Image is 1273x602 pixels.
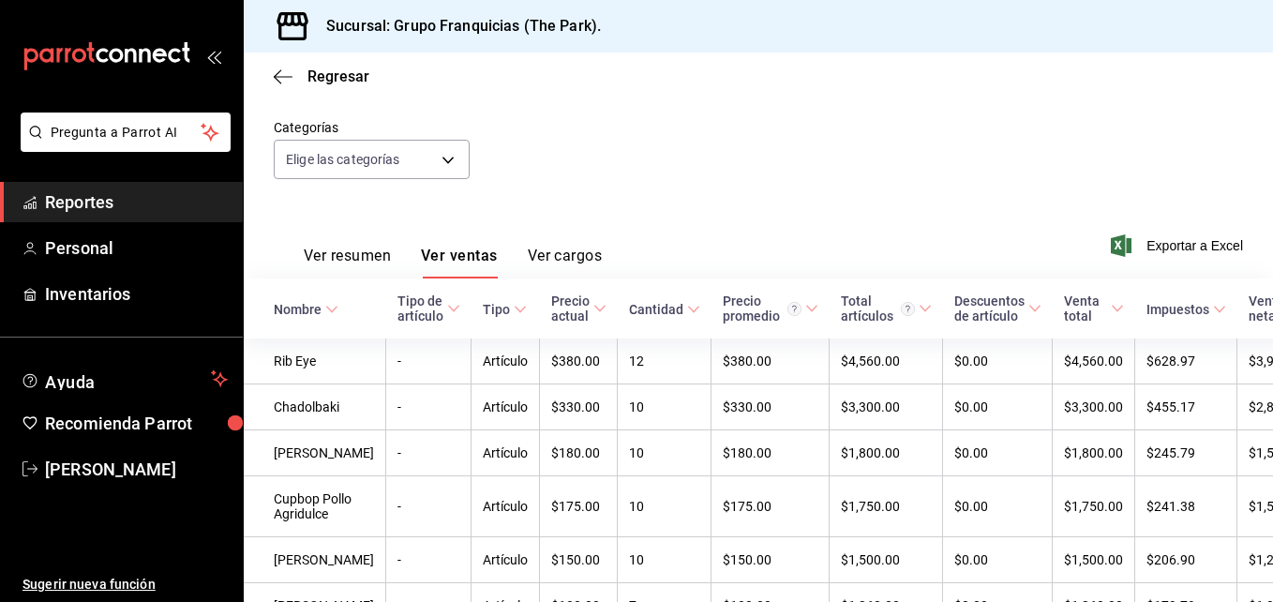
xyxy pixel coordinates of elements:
[723,293,818,324] span: Precio promedio
[943,430,1053,476] td: $0.00
[540,384,618,430] td: $330.00
[830,537,943,583] td: $1,500.00
[206,49,221,64] button: open_drawer_menu
[244,537,386,583] td: [PERSON_NAME]
[51,123,202,143] span: Pregunta a Parrot AI
[45,189,228,215] span: Reportes
[244,430,386,476] td: [PERSON_NAME]
[22,575,228,594] span: Sugerir nueva función
[386,384,472,430] td: -
[943,537,1053,583] td: $0.00
[711,537,830,583] td: $150.00
[307,68,369,85] span: Regresar
[830,430,943,476] td: $1,800.00
[528,247,603,278] button: Ver cargos
[1064,293,1107,324] div: Venta total
[1135,384,1237,430] td: $455.17
[274,302,322,317] div: Nombre
[386,476,472,537] td: -
[830,339,943,384] td: $4,560.00
[274,302,338,317] span: Nombre
[1053,384,1135,430] td: $3,300.00
[274,68,369,85] button: Regresar
[472,476,540,537] td: Artículo
[274,121,470,134] label: Categorías
[1053,339,1135,384] td: $4,560.00
[841,293,932,324] span: Total artículos
[472,339,540,384] td: Artículo
[397,293,460,324] span: Tipo de artículo
[304,247,391,278] button: Ver resumen
[629,302,700,317] span: Cantidad
[618,339,711,384] td: 12
[483,302,510,317] div: Tipo
[13,136,231,156] a: Pregunta a Parrot AI
[483,302,527,317] span: Tipo
[711,384,830,430] td: $330.00
[943,339,1053,384] td: $0.00
[841,293,915,324] div: Total artículos
[711,339,830,384] td: $380.00
[618,537,711,583] td: 10
[311,15,601,38] h3: Sucursal: Grupo Franquicias (The Park).
[551,293,607,324] span: Precio actual
[45,281,228,307] span: Inventarios
[711,430,830,476] td: $180.00
[1135,430,1237,476] td: $245.79
[540,476,618,537] td: $175.00
[45,368,203,390] span: Ayuda
[1053,476,1135,537] td: $1,750.00
[421,247,498,278] button: Ver ventas
[830,384,943,430] td: $3,300.00
[1146,302,1226,317] span: Impuestos
[540,339,618,384] td: $380.00
[723,293,801,324] div: Precio promedio
[286,150,400,169] span: Elige las categorías
[472,384,540,430] td: Artículo
[551,293,590,324] div: Precio actual
[1115,234,1243,257] button: Exportar a Excel
[386,339,472,384] td: -
[618,476,711,537] td: 10
[1135,339,1237,384] td: $628.97
[954,293,1041,324] span: Descuentos de artículo
[244,384,386,430] td: Chadolbaki
[45,235,228,261] span: Personal
[540,430,618,476] td: $180.00
[1135,537,1237,583] td: $206.90
[45,457,228,482] span: [PERSON_NAME]
[618,384,711,430] td: 10
[711,476,830,537] td: $175.00
[1064,293,1124,324] span: Venta total
[618,430,711,476] td: 10
[540,537,618,583] td: $150.00
[830,476,943,537] td: $1,750.00
[943,384,1053,430] td: $0.00
[787,302,801,316] svg: Precio promedio = Total artículos / cantidad
[45,411,228,436] span: Recomienda Parrot
[629,302,683,317] div: Cantidad
[386,537,472,583] td: -
[244,339,386,384] td: Rib Eye
[397,293,443,324] div: Tipo de artículo
[21,113,231,152] button: Pregunta a Parrot AI
[901,302,915,316] svg: El total artículos considera cambios de precios en los artículos así como costos adicionales por ...
[472,537,540,583] td: Artículo
[954,293,1025,324] div: Descuentos de artículo
[304,247,602,278] div: navigation tabs
[1053,537,1135,583] td: $1,500.00
[244,476,386,537] td: Cupbop Pollo Agridulce
[943,476,1053,537] td: $0.00
[472,430,540,476] td: Artículo
[386,430,472,476] td: -
[1053,430,1135,476] td: $1,800.00
[1135,476,1237,537] td: $241.38
[1146,302,1209,317] div: Impuestos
